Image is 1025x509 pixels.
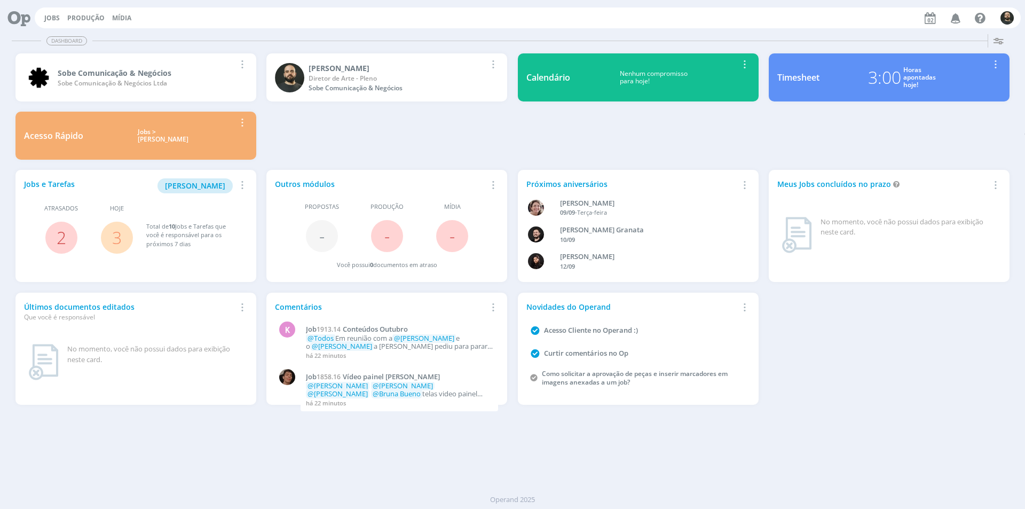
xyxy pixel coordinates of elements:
span: @[PERSON_NAME] [394,333,454,343]
button: [PERSON_NAME] [157,178,233,193]
div: Timesheet [777,71,819,84]
div: Últimos documentos editados [24,301,235,322]
span: - [450,224,455,247]
img: L [528,253,544,269]
img: P [279,369,295,385]
div: Sobe Comunicação & Negócios Ltda [58,79,235,88]
a: Acesso Cliente no Operand :) [544,325,638,335]
div: Próximos aniversários [526,178,738,190]
span: [PERSON_NAME] [165,181,225,191]
span: Propostas [305,202,339,212]
span: Vídeo painel Galvão Costa [343,372,440,381]
div: 3:00 [868,65,901,90]
div: No momento, você não possui dados para exibição neste card. [67,344,243,365]
span: @Todos [307,333,334,343]
div: Horas apontadas hoje! [903,66,936,89]
div: - [560,208,733,217]
div: Aline Beatriz Jackisch [560,198,733,209]
img: A [528,200,544,216]
a: Como solicitar a aprovação de peças e inserir marcadores em imagens anexadas a um job? [542,369,728,387]
div: K [279,322,295,338]
span: 09/09 [560,208,575,216]
span: - [319,224,325,247]
a: Job1858.16Vídeo painel [PERSON_NAME] [306,373,493,381]
div: Novidades do Operand [526,301,738,312]
div: Patrick Freitas [309,62,486,74]
span: @[PERSON_NAME] [373,381,433,390]
div: Outros módulos [275,178,486,190]
div: Diretor de Arte - Pleno [309,74,486,83]
span: 0 [370,261,373,269]
div: Que você é responsável [24,312,235,322]
div: Comentários [275,301,486,312]
a: Timesheet3:00Horasapontadashoje! [769,53,1010,101]
div: Calendário [526,71,570,84]
span: Produção [370,202,404,212]
p: telas video painel alteradas [306,382,493,398]
a: Curtir comentários no Op [544,348,628,358]
span: Conteúdos Outubro [343,324,408,334]
span: - [384,224,390,247]
div: Jobs > [PERSON_NAME] [91,128,235,144]
button: Jobs [41,14,63,22]
span: @Bruna Bueno [373,389,421,398]
span: Atrasados [44,204,78,213]
img: B [528,226,544,242]
a: [PERSON_NAME] [157,180,233,190]
div: Acesso Rápido [24,129,83,142]
span: @[PERSON_NAME] [307,381,368,390]
button: P [1000,9,1014,27]
a: Mídia [112,13,131,22]
img: dashboard_not_found.png [28,344,59,380]
span: Terça-feira [577,208,607,216]
button: Produção [64,14,108,22]
span: há 22 minutos [306,351,346,359]
span: @[PERSON_NAME] [307,389,368,398]
a: Produção [67,13,105,22]
a: 2 [57,226,66,249]
div: Sobe Comunicação & Negócios [58,67,235,79]
span: 10/09 [560,236,575,244]
div: Bruno Corralo Granata [560,225,733,236]
span: 1858.16 [317,372,341,381]
div: Sobe Comunicação & Negócios [309,83,486,93]
div: Meus Jobs concluídos no prazo [777,178,989,190]
div: Nenhum compromisso para hoje! [570,70,738,85]
div: Jobs e Tarefas [24,178,235,193]
div: Luana da Silva de Andrade [560,252,733,262]
div: No momento, você não possui dados para exibição neste card. [821,217,997,238]
span: 1913.14 [317,325,341,334]
img: P [1000,11,1014,25]
a: Job1913.14Conteúdos Outubro [306,325,493,334]
span: 12/09 [560,262,575,270]
span: Dashboard [46,36,87,45]
div: Você possui documentos em atraso [337,261,437,270]
img: dashboard_not_found.png [782,217,812,253]
p: Em reunião com a e o a [PERSON_NAME] pediu para parar essa frente [306,334,493,351]
img: P [275,63,304,92]
span: Mídia [444,202,461,212]
span: 10 [169,222,175,230]
a: P[PERSON_NAME]Diretor de Arte - PlenoSobe Comunicação & Negócios [266,53,507,101]
a: 3 [112,226,122,249]
span: Hoje [110,204,124,213]
div: Total de Jobs e Tarefas que você é responsável para os próximos 7 dias [146,222,237,249]
span: @[PERSON_NAME] [312,341,372,351]
button: Mídia [109,14,135,22]
span: há 22 minutos [306,399,346,407]
a: Jobs [44,13,60,22]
